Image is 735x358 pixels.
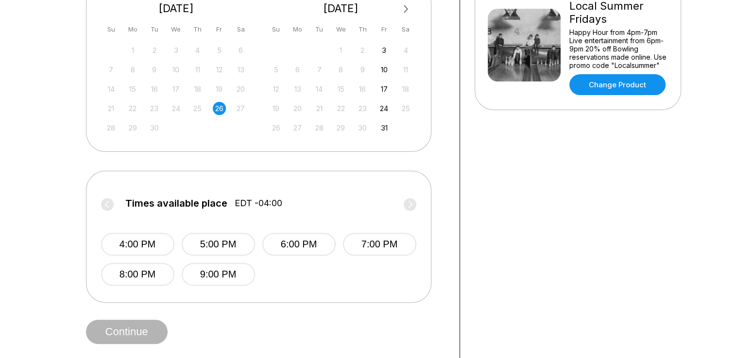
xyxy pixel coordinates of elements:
div: Not available Monday, October 20th, 2025 [291,102,304,115]
div: Not available Sunday, October 12th, 2025 [270,82,283,96]
div: Not available Thursday, September 11th, 2025 [191,63,204,76]
div: Choose Friday, October 3rd, 2025 [377,44,391,57]
div: Sa [399,23,412,36]
span: Times available place [125,198,227,209]
div: Not available Tuesday, September 2nd, 2025 [148,44,161,57]
div: Choose Friday, October 17th, 2025 [377,82,391,96]
div: Not available Saturday, October 25th, 2025 [399,102,412,115]
div: Not available Monday, September 29th, 2025 [126,121,139,134]
div: Not available Saturday, September 6th, 2025 [234,44,247,57]
div: Not available Monday, October 27th, 2025 [291,121,304,134]
div: Not available Sunday, September 28th, 2025 [104,121,118,134]
div: Not available Saturday, October 18th, 2025 [399,82,412,96]
div: Not available Tuesday, September 23rd, 2025 [148,102,161,115]
div: Tu [148,23,161,36]
button: 9:00 PM [182,263,255,286]
div: Not available Thursday, October 2nd, 2025 [356,44,369,57]
div: Th [356,23,369,36]
button: 5:00 PM [182,233,255,256]
div: Not available Monday, October 6th, 2025 [291,63,304,76]
div: [DATE] [101,2,252,15]
div: Not available Friday, September 12th, 2025 [213,63,226,76]
div: Not available Wednesday, September 3rd, 2025 [170,44,183,57]
div: Not available Wednesday, September 17th, 2025 [170,82,183,96]
button: 7:00 PM [343,233,416,256]
div: Not available Saturday, October 11th, 2025 [399,63,412,76]
span: EDT -04:00 [235,198,282,209]
div: Not available Friday, September 19th, 2025 [213,82,226,96]
div: month 2025-10 [268,43,414,134]
div: Not available Monday, October 13th, 2025 [291,82,304,96]
div: Not available Tuesday, October 7th, 2025 [313,63,326,76]
div: Mo [126,23,139,36]
div: Not available Thursday, October 9th, 2025 [356,63,369,76]
div: [DATE] [266,2,416,15]
div: Not available Saturday, October 4th, 2025 [399,44,412,57]
div: Not available Wednesday, October 15th, 2025 [334,82,347,96]
div: Fr [377,23,391,36]
div: Not available Monday, September 15th, 2025 [126,82,139,96]
div: Not available Wednesday, September 24th, 2025 [170,102,183,115]
div: Tu [313,23,326,36]
div: Not available Tuesday, October 21st, 2025 [313,102,326,115]
div: Not available Wednesday, October 8th, 2025 [334,63,347,76]
div: Not available Thursday, September 4th, 2025 [191,44,204,57]
div: Not available Thursday, October 16th, 2025 [356,82,369,96]
div: Choose Friday, October 31st, 2025 [377,121,391,134]
div: month 2025-09 [103,43,249,134]
div: Not available Tuesday, October 28th, 2025 [313,121,326,134]
a: Change Product [569,74,666,95]
div: Not available Wednesday, October 1st, 2025 [334,44,347,57]
button: 4:00 PM [101,233,174,256]
div: Not available Saturday, September 20th, 2025 [234,82,247,96]
button: 6:00 PM [262,233,336,256]
div: Not available Tuesday, September 9th, 2025 [148,63,161,76]
div: Not available Sunday, September 7th, 2025 [104,63,118,76]
img: Local Summer Fridays [488,9,561,81]
div: Not available Thursday, October 30th, 2025 [356,121,369,134]
div: Not available Sunday, October 5th, 2025 [270,63,283,76]
div: Not available Thursday, September 18th, 2025 [191,82,204,96]
button: 8:00 PM [101,263,174,286]
div: Not available Monday, September 22nd, 2025 [126,102,139,115]
div: Su [104,23,118,36]
div: Not available Wednesday, October 22nd, 2025 [334,102,347,115]
div: Choose Friday, October 10th, 2025 [377,63,391,76]
div: Not available Saturday, September 27th, 2025 [234,102,247,115]
div: Not available Thursday, September 25th, 2025 [191,102,204,115]
div: Not available Saturday, September 13th, 2025 [234,63,247,76]
div: We [170,23,183,36]
div: Choose Friday, September 26th, 2025 [213,102,226,115]
div: Not available Wednesday, September 10th, 2025 [170,63,183,76]
div: Fr [213,23,226,36]
div: Su [270,23,283,36]
div: We [334,23,347,36]
div: Not available Sunday, October 19th, 2025 [270,102,283,115]
div: Not available Tuesday, October 14th, 2025 [313,82,326,96]
div: Not available Monday, September 8th, 2025 [126,63,139,76]
div: Sa [234,23,247,36]
div: Happy Hour from 4pm-7pm Live entertainment from 6pm-9pm 20% off Bowling reservations made online.... [569,28,668,69]
div: Not available Sunday, September 21st, 2025 [104,102,118,115]
div: Not available Sunday, October 26th, 2025 [270,121,283,134]
div: Not available Tuesday, September 30th, 2025 [148,121,161,134]
div: Not available Wednesday, October 29th, 2025 [334,121,347,134]
div: Not available Tuesday, September 16th, 2025 [148,82,161,96]
button: Next Month [398,1,414,17]
div: Not available Friday, September 5th, 2025 [213,44,226,57]
div: Not available Sunday, September 14th, 2025 [104,82,118,96]
div: Not available Thursday, October 23rd, 2025 [356,102,369,115]
div: Not available Monday, September 1st, 2025 [126,44,139,57]
div: Mo [291,23,304,36]
div: Th [191,23,204,36]
div: Choose Friday, October 24th, 2025 [377,102,391,115]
